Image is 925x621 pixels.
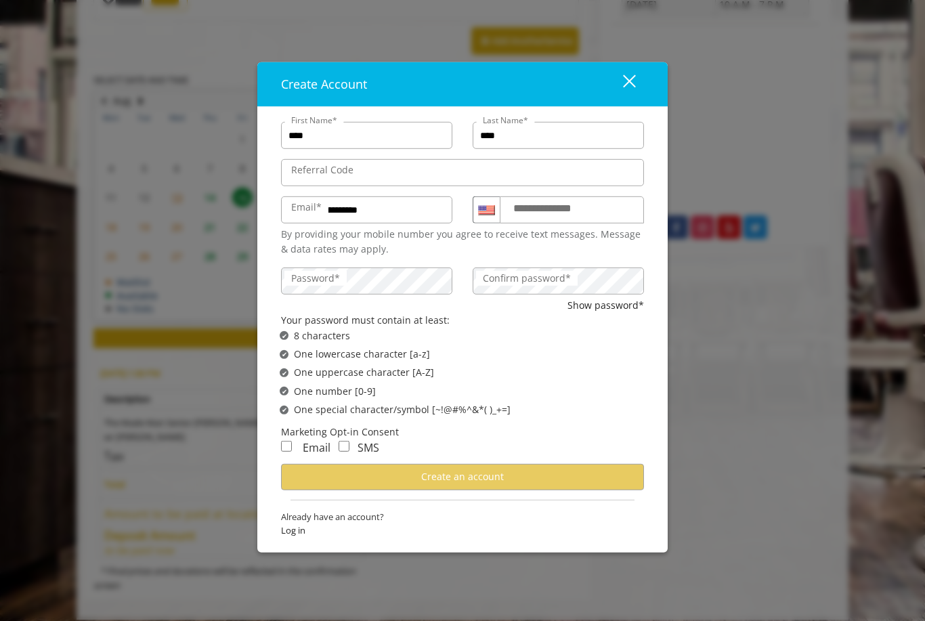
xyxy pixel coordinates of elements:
span: 8 characters [294,328,350,343]
span: Log in [281,523,644,538]
span: Already have an account? [281,509,644,523]
input: FirstName [281,122,452,149]
span: ✔ [282,386,287,397]
input: Receive Marketing SMS [339,441,349,452]
span: ✔ [282,349,287,360]
span: Email [303,440,330,455]
input: ReferralCode [281,159,644,186]
span: ✔ [282,404,287,415]
div: close dialog [607,74,634,94]
span: Create an account [421,470,504,483]
span: One special character/symbol [~!@#%^&*( )_+=] [294,402,511,417]
span: One number [0-9] [294,384,376,399]
label: First Name* [284,114,344,127]
label: Confirm password* [476,271,578,286]
span: ✔ [282,330,287,341]
span: One uppercase character [A-Z] [294,365,434,380]
span: SMS [358,440,379,455]
span: ✔ [282,367,287,378]
label: Password* [284,271,347,286]
input: Password [281,267,452,295]
div: Your password must contain at least: [281,313,644,328]
input: Receive Marketing Email [281,441,292,452]
input: Lastname [473,122,644,149]
input: Email [281,196,452,223]
span: Create Account [281,76,367,92]
span: One lowercase character [a-z] [294,347,430,362]
label: Last Name* [476,114,535,127]
input: ConfirmPassword [473,267,644,295]
button: Create an account [281,463,644,490]
label: Referral Code [284,163,360,177]
div: Country [473,196,500,223]
button: Show password* [567,298,644,313]
div: Marketing Opt-in Consent [281,424,644,439]
button: close dialog [598,70,644,98]
div: By providing your mobile number you agree to receive text messages. Message & data rates may apply. [281,227,644,257]
label: Email* [284,200,328,215]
